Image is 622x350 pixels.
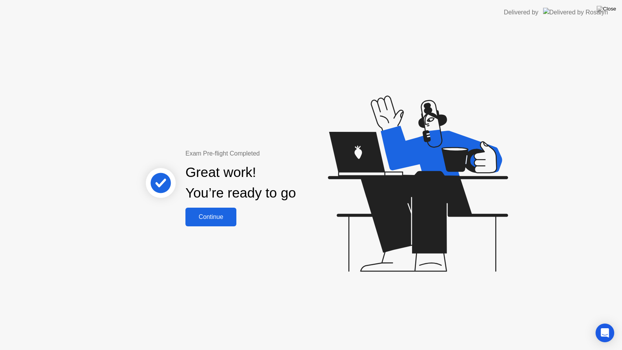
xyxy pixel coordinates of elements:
[597,6,616,12] img: Close
[185,208,236,226] button: Continue
[185,149,346,158] div: Exam Pre-flight Completed
[185,162,296,203] div: Great work! You’re ready to go
[543,8,608,17] img: Delivered by Rosalyn
[504,8,538,17] div: Delivered by
[188,213,234,220] div: Continue
[596,324,614,342] div: Open Intercom Messenger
